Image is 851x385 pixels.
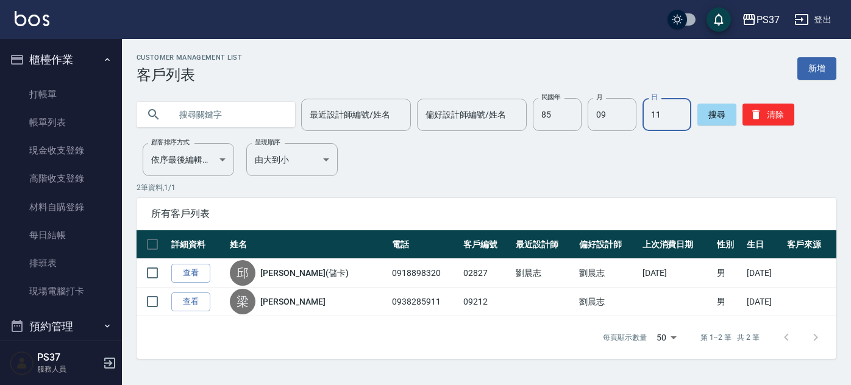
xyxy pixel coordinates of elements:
button: 搜尋 [697,104,736,125]
a: 打帳單 [5,80,117,108]
button: 登出 [789,9,836,31]
p: 第 1–2 筆 共 2 筆 [700,332,760,343]
button: 櫃檯作業 [5,44,117,76]
th: 性別 [714,230,744,259]
a: 現場電腦打卡 [5,277,117,305]
a: 排班表 [5,249,117,277]
input: 搜尋關鍵字 [171,98,285,131]
a: [PERSON_NAME] [260,295,325,308]
div: 依序最後編輯時間 [143,143,234,176]
td: [DATE] [744,259,784,288]
th: 電話 [389,230,460,259]
a: 查看 [171,292,210,311]
label: 日 [651,93,657,102]
div: 由大到小 [246,143,338,176]
div: 50 [652,321,681,354]
a: 帳單列表 [5,108,117,136]
a: 材料自購登錄 [5,193,117,221]
a: 高階收支登錄 [5,164,117,192]
span: 所有客戶列表 [151,208,822,220]
div: 邱 [230,260,255,286]
p: 服務人員 [37,364,99,375]
th: 偏好設計師 [576,230,639,259]
th: 上次消費日期 [639,230,714,259]
td: 0938285911 [389,288,460,316]
a: 新增 [797,57,836,80]
td: 09212 [460,288,513,316]
a: 每日結帳 [5,221,117,249]
p: 每頁顯示數量 [603,332,647,343]
a: [PERSON_NAME](儲卡) [260,267,348,279]
h3: 客戶列表 [137,66,242,83]
label: 民國年 [541,93,560,102]
th: 姓名 [227,230,389,259]
td: 劉晨志 [513,259,576,288]
button: 預約管理 [5,311,117,342]
th: 詳細資料 [168,230,227,259]
button: 清除 [742,104,794,125]
h5: PS37 [37,351,99,364]
th: 客戶編號 [460,230,513,259]
a: 現金收支登錄 [5,136,117,164]
label: 顧客排序方式 [151,138,190,147]
h2: Customer Management List [137,54,242,62]
button: PS37 [737,7,785,32]
td: 劉晨志 [576,259,639,288]
td: 02827 [460,259,513,288]
div: 梁 [230,289,255,314]
th: 生日 [744,230,784,259]
td: 0918898320 [389,259,460,288]
label: 月 [596,93,602,102]
img: Logo [15,11,49,26]
td: 男 [714,288,744,316]
th: 客戶來源 [784,230,836,259]
div: PS37 [757,12,780,27]
a: 查看 [171,264,210,283]
td: 劉晨志 [576,288,639,316]
p: 2 筆資料, 1 / 1 [137,182,836,193]
label: 呈現順序 [255,138,280,147]
button: save [707,7,731,32]
td: [DATE] [744,288,784,316]
img: Person [10,351,34,375]
td: [DATE] [639,259,714,288]
td: 男 [714,259,744,288]
th: 最近設計師 [513,230,576,259]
